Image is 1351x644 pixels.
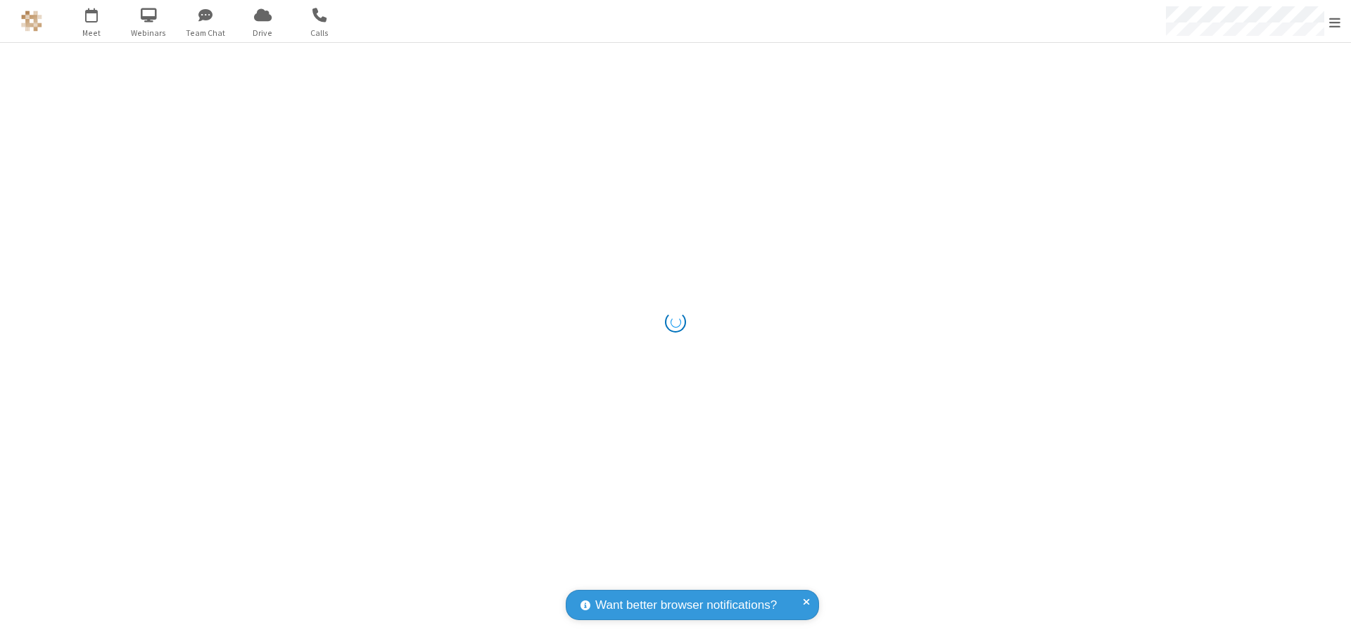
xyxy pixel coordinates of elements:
[65,27,118,39] span: Meet
[122,27,175,39] span: Webinars
[21,11,42,32] img: QA Selenium DO NOT DELETE OR CHANGE
[179,27,232,39] span: Team Chat
[236,27,289,39] span: Drive
[293,27,346,39] span: Calls
[595,596,777,614] span: Want better browser notifications?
